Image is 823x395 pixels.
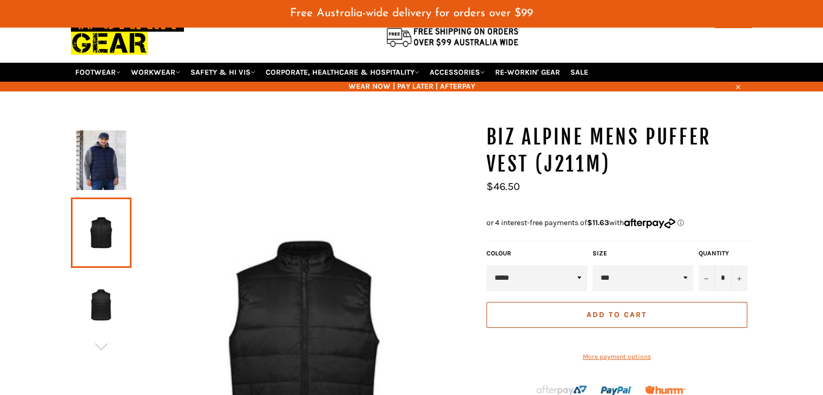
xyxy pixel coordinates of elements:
[699,249,747,258] label: Quantity
[290,8,533,19] span: Free Australia-wide delivery for orders over $99
[486,180,520,193] span: $46.50
[76,130,126,190] img: BIZ Alpine Mens Puffer Vest (J211M) - Workin' Gear
[425,63,489,82] a: ACCESSORIES
[71,1,184,62] img: Workin Gear leaders in Workwear, Safety Boots, PPE, Uniforms. Australia's No.1 in Workwear
[71,63,125,82] a: FOOTWEAR
[645,386,685,394] img: Humm_core_logo_RGB-01_300x60px_small_195d8312-4386-4de7-b182-0ef9b6303a37.png
[186,63,260,82] a: SAFETY & HI VIS
[486,124,753,177] h1: BIZ Alpine Mens Puffer Vest (J211M)
[71,81,753,91] span: WEAR NOW | PAY LATER | AFTERPAY
[592,249,693,258] label: Size
[587,310,647,319] span: Add to Cart
[731,265,747,291] button: Increase item quantity by one
[385,25,520,48] img: Flat $9.95 shipping Australia wide
[699,265,715,291] button: Reduce item quantity by one
[127,63,185,82] a: WORKWEAR
[486,352,747,361] a: More payment options
[486,249,587,258] label: COLOUR
[566,63,592,82] a: SALE
[491,63,564,82] a: RE-WORKIN' GEAR
[486,302,747,328] button: Add to Cart
[261,63,424,82] a: CORPORATE, HEALTHCARE & HOSPITALITY
[76,275,126,335] img: BIZ Alpine Mens Puffer Vest (J211M) - Workin' Gear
